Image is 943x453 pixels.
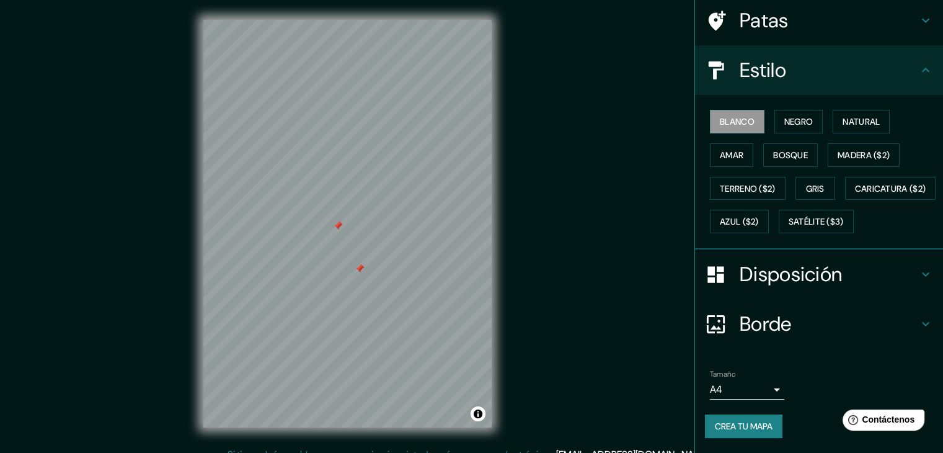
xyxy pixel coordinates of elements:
[843,116,880,127] font: Natural
[695,249,943,299] div: Disposición
[710,177,786,200] button: Terreno ($2)
[833,110,890,133] button: Natural
[471,406,485,421] button: Activar o desactivar atribución
[715,421,773,432] font: Crea tu mapa
[838,150,890,161] font: Madera ($2)
[833,405,929,439] iframe: Lanzador de widgets de ayuda
[710,143,753,167] button: Amar
[740,57,786,83] font: Estilo
[774,110,823,133] button: Negro
[710,110,764,133] button: Blanco
[740,311,792,337] font: Borde
[763,143,818,167] button: Bosque
[784,116,813,127] font: Negro
[855,183,926,194] font: Caricatura ($2)
[710,369,735,379] font: Tamaño
[720,150,743,161] font: Amar
[705,415,782,438] button: Crea tu mapa
[710,210,769,233] button: Azul ($2)
[710,380,784,400] div: A4
[806,183,825,194] font: Gris
[720,116,755,127] font: Blanco
[845,177,936,200] button: Caricatura ($2)
[695,299,943,349] div: Borde
[695,45,943,95] div: Estilo
[779,210,854,233] button: Satélite ($3)
[789,217,844,228] font: Satélite ($3)
[740,7,789,34] font: Patas
[795,177,835,200] button: Gris
[720,183,776,194] font: Terreno ($2)
[828,143,900,167] button: Madera ($2)
[740,261,842,287] font: Disposición
[710,383,722,396] font: A4
[720,217,759,228] font: Azul ($2)
[203,20,492,428] canvas: Mapa
[773,150,808,161] font: Bosque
